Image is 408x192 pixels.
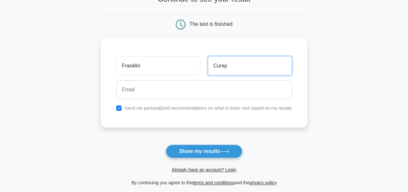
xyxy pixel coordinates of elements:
[172,167,236,172] a: Already have an account? Login
[208,56,292,75] input: Last name
[193,180,234,185] a: terms and conditions
[97,179,311,187] div: By continuing you agree to the and the
[189,21,232,27] div: The test is finished
[116,80,292,99] input: Email
[124,106,292,111] label: Send me personalized recommendations on what to learn next based on my results
[166,145,242,158] button: Show my results
[249,180,277,185] a: privacy policy
[116,56,200,75] input: First name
